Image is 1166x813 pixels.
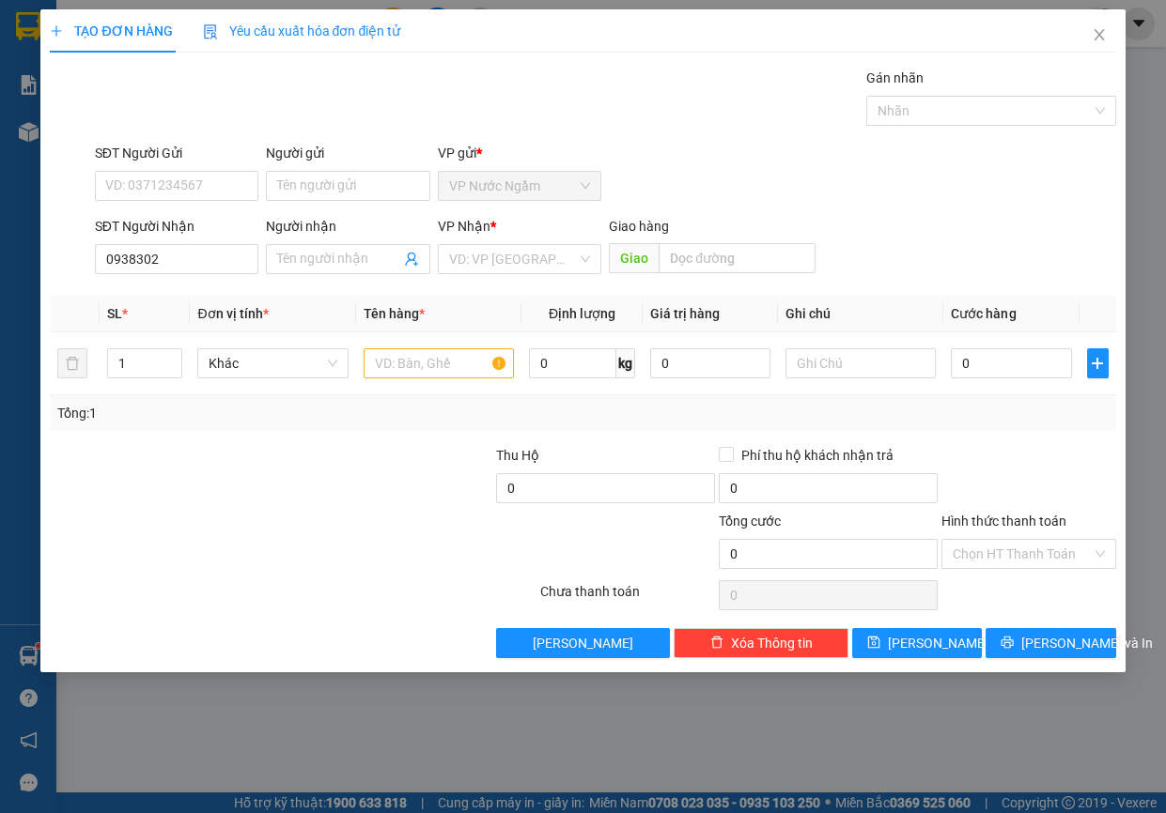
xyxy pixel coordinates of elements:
button: save[PERSON_NAME] [852,628,982,658]
button: printer[PERSON_NAME] và In [986,628,1115,658]
span: VP Nhận [438,219,490,234]
div: SĐT Người Gửi [95,143,258,163]
span: Đơn vị tính [197,306,268,321]
input: 0 [650,348,770,378]
input: Dọc đường [659,243,816,273]
button: Close [1073,9,1126,62]
b: Nhà xe Thiên Trung [75,15,169,129]
div: SĐT Người Nhận [95,216,258,237]
span: close [1092,27,1107,42]
span: delete [710,636,723,651]
button: [PERSON_NAME] [496,628,671,658]
div: VP gửi [438,143,601,163]
span: kg [616,348,635,378]
span: Định lượng [549,306,615,321]
span: Tổng cước [719,514,781,529]
img: logo.jpg [10,28,66,122]
div: Tổng: 1 [57,403,451,423]
label: Hình thức thanh toán [941,514,1066,529]
th: Ghi chú [778,296,943,332]
div: Người gửi [266,143,429,163]
span: Tên hàng [364,306,425,321]
button: delete [57,348,87,378]
div: Người nhận [266,216,429,237]
b: [DOMAIN_NAME] [251,15,454,46]
span: save [867,636,880,651]
span: Giao [609,243,659,273]
button: plus [1087,348,1109,378]
span: Yêu cầu xuất hóa đơn điện tử [203,23,401,38]
div: Chưa thanh toán [538,581,717,614]
button: deleteXóa Thông tin [674,628,848,658]
h1: Giao dọc đường [99,134,451,264]
span: Cước hàng [951,306,1016,321]
span: Giá trị hàng [650,306,720,321]
span: user-add [404,252,419,267]
span: TẠO ĐƠN HÀNG [50,23,172,38]
span: Giao hàng [609,219,669,234]
span: printer [1001,636,1014,651]
label: Gán nhãn [866,70,924,85]
span: [PERSON_NAME] và In [1021,633,1153,653]
span: plus [50,24,63,38]
span: Phí thu hộ khách nhận trả [734,445,901,466]
span: SL [107,306,122,321]
input: VD: Bàn, Ghế [364,348,514,378]
span: Khác [209,349,336,377]
span: Thu Hộ [496,448,539,463]
h2: U5MPYQYY [10,134,151,165]
img: icon [203,24,218,39]
span: Xóa Thông tin [731,633,813,653]
span: plus [1088,356,1108,371]
input: Ghi Chú [785,348,936,378]
span: VP Nước Ngầm [449,172,590,200]
span: [PERSON_NAME] [888,633,988,653]
span: [PERSON_NAME] [533,633,633,653]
